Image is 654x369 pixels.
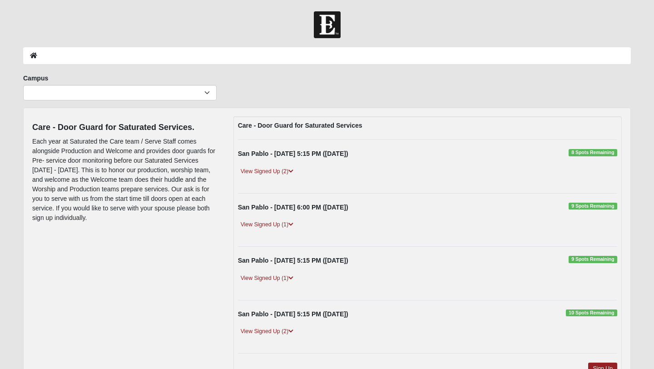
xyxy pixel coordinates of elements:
[238,257,348,264] strong: San Pablo - [DATE] 5:15 PM ([DATE])
[32,123,220,133] h4: Care - Door Guard for Saturated Services.
[569,256,617,263] span: 9 Spots Remaining
[238,167,296,176] a: View Signed Up (2)
[238,204,348,211] strong: San Pablo - [DATE] 6:00 PM ([DATE])
[32,137,220,223] p: Each year at Saturated the Care team / Serve Staff comes alongside Production and Welcome and pro...
[569,149,617,156] span: 8 Spots Remaining
[23,74,48,83] label: Campus
[238,150,348,157] strong: San Pablo - [DATE] 5:15 PM ([DATE])
[238,310,348,318] strong: San Pablo - [DATE] 5:15 PM ([DATE])
[238,274,296,283] a: View Signed Up (1)
[238,220,296,229] a: View Signed Up (1)
[238,327,296,336] a: View Signed Up (2)
[569,203,617,210] span: 9 Spots Remaining
[314,11,341,38] img: Church of Eleven22 Logo
[566,309,617,317] span: 10 Spots Remaining
[238,122,362,129] strong: Care - Door Guard for Saturated Services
